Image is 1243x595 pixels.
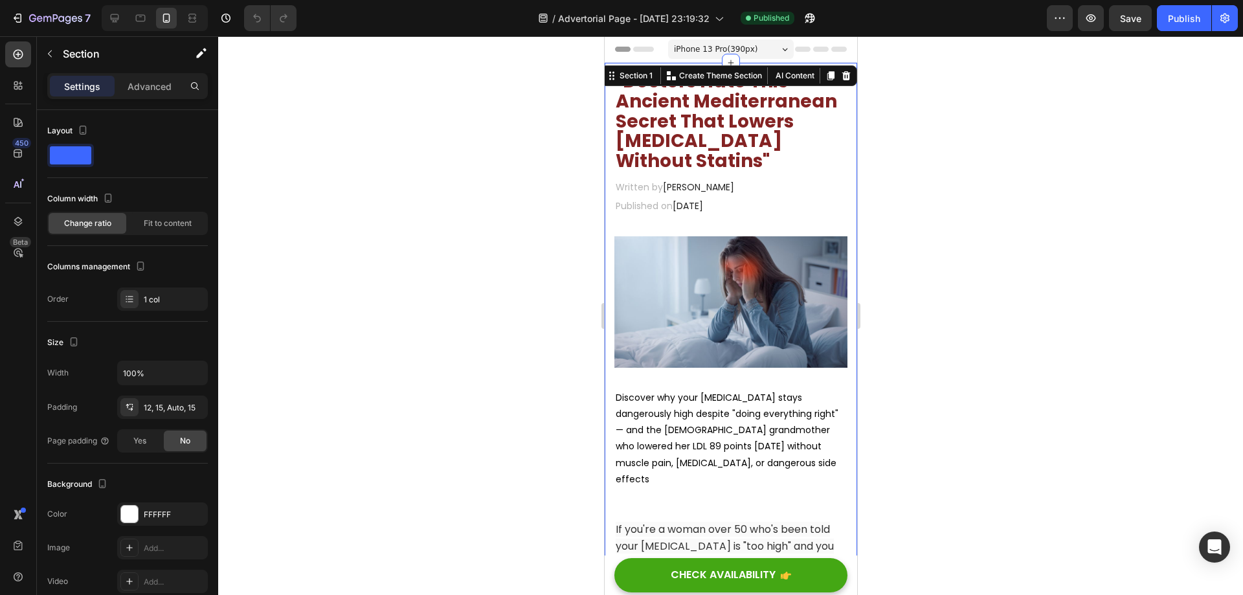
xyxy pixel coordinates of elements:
[47,367,69,379] div: Width
[47,576,68,587] div: Video
[558,12,710,25] span: Advertorial Page - [DATE] 23:19:32
[47,476,110,493] div: Background
[5,5,96,31] button: 7
[12,138,31,148] div: 450
[144,543,205,554] div: Add...
[47,293,69,305] div: Order
[244,5,297,31] div: Undo/Redo
[47,258,148,276] div: Columns management
[47,508,67,520] div: Color
[47,542,70,554] div: Image
[63,46,169,62] p: Section
[10,237,31,247] div: Beta
[85,10,91,26] p: 7
[128,80,172,93] p: Advanced
[1168,12,1200,25] div: Publish
[144,402,205,414] div: 12, 15, Auto, 15
[47,190,116,208] div: Column width
[1109,5,1152,31] button: Save
[552,12,555,25] span: /
[47,435,110,447] div: Page padding
[144,509,205,521] div: FFFFFF
[605,36,857,595] iframe: Design area
[754,12,789,24] span: Published
[1120,13,1141,24] span: Save
[118,361,207,385] input: Auto
[47,401,77,413] div: Padding
[47,122,91,140] div: Layout
[1199,532,1230,563] div: Open Intercom Messenger
[133,435,146,447] span: Yes
[144,576,205,588] div: Add...
[1157,5,1211,31] button: Publish
[47,334,82,352] div: Size
[144,294,205,306] div: 1 col
[64,80,100,93] p: Settings
[144,218,192,229] span: Fit to content
[180,435,190,447] span: No
[64,218,111,229] span: Change ratio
